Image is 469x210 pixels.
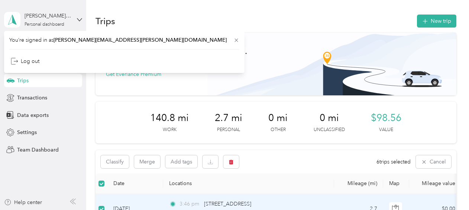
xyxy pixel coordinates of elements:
[163,127,177,133] p: Work
[163,174,334,194] th: Locations
[379,127,393,133] p: Value
[417,15,456,28] button: New trip
[371,112,401,124] span: $98.56
[271,127,286,133] p: Other
[204,201,251,207] span: [STREET_ADDRESS]
[96,17,115,25] h1: Trips
[268,112,288,124] span: 0 mi
[107,174,163,194] th: Date
[54,37,227,43] span: [PERSON_NAME][EMAIL_ADDRESS][PERSON_NAME][DOMAIN_NAME]
[314,127,345,133] p: Unclassified
[17,128,37,136] span: Settings
[106,70,161,78] button: Get Everlance Premium
[11,57,39,65] div: Log out
[165,155,197,168] button: Add tags
[134,155,160,168] button: Merge
[25,12,71,20] div: [PERSON_NAME][EMAIL_ADDRESS][PERSON_NAME][DOMAIN_NAME]
[376,158,411,166] span: 6 trips selected
[150,112,189,124] span: 140.8 mi
[334,174,383,194] th: Mileage (mi)
[101,155,129,168] button: Classify
[409,174,461,194] th: Mileage value
[9,36,239,44] span: You’re signed in as
[383,174,409,194] th: Map
[320,112,339,124] span: 0 mi
[17,94,47,102] span: Transactions
[208,33,456,95] img: Banner
[215,112,242,124] span: 2.7 mi
[179,200,201,208] span: 3:46 pm
[17,111,49,119] span: Data exports
[17,146,59,154] span: Team Dashboard
[25,22,64,27] div: Personal dashboard
[4,198,42,206] button: Help center
[416,155,451,168] button: Cancel
[217,127,240,133] p: Personal
[17,77,29,85] span: Trips
[427,168,469,210] iframe: Everlance-gr Chat Button Frame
